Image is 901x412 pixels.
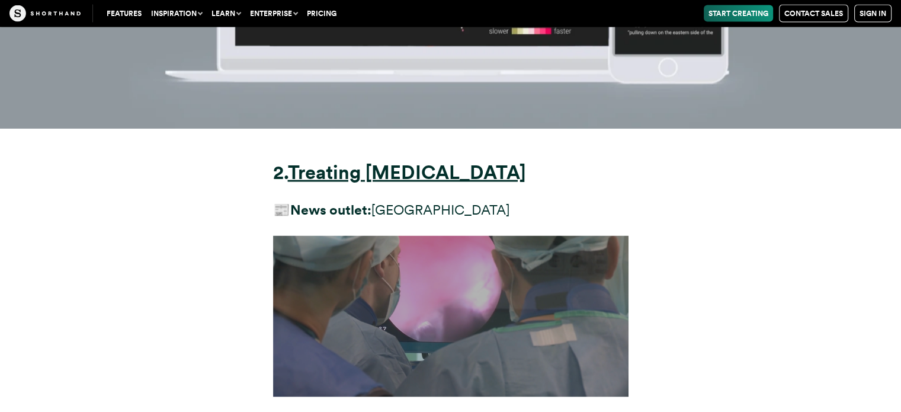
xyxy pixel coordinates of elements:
[146,5,207,22] button: Inspiration
[207,5,245,22] button: Learn
[779,5,848,23] a: Contact Sales
[273,199,629,222] p: 📰 [GEOGRAPHIC_DATA]
[273,236,629,397] img: Three researchers wearing blue medical scrubs face away from the camera, looking toward an oval s...
[102,5,146,22] a: Features
[245,5,302,22] button: Enterprise
[704,5,773,22] a: Start Creating
[288,161,525,184] a: Treating [MEDICAL_DATA]
[302,5,341,22] a: Pricing
[9,5,81,22] img: The Craft
[273,161,288,184] strong: 2.
[290,202,371,218] strong: News outlet:
[854,5,892,23] a: Sign in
